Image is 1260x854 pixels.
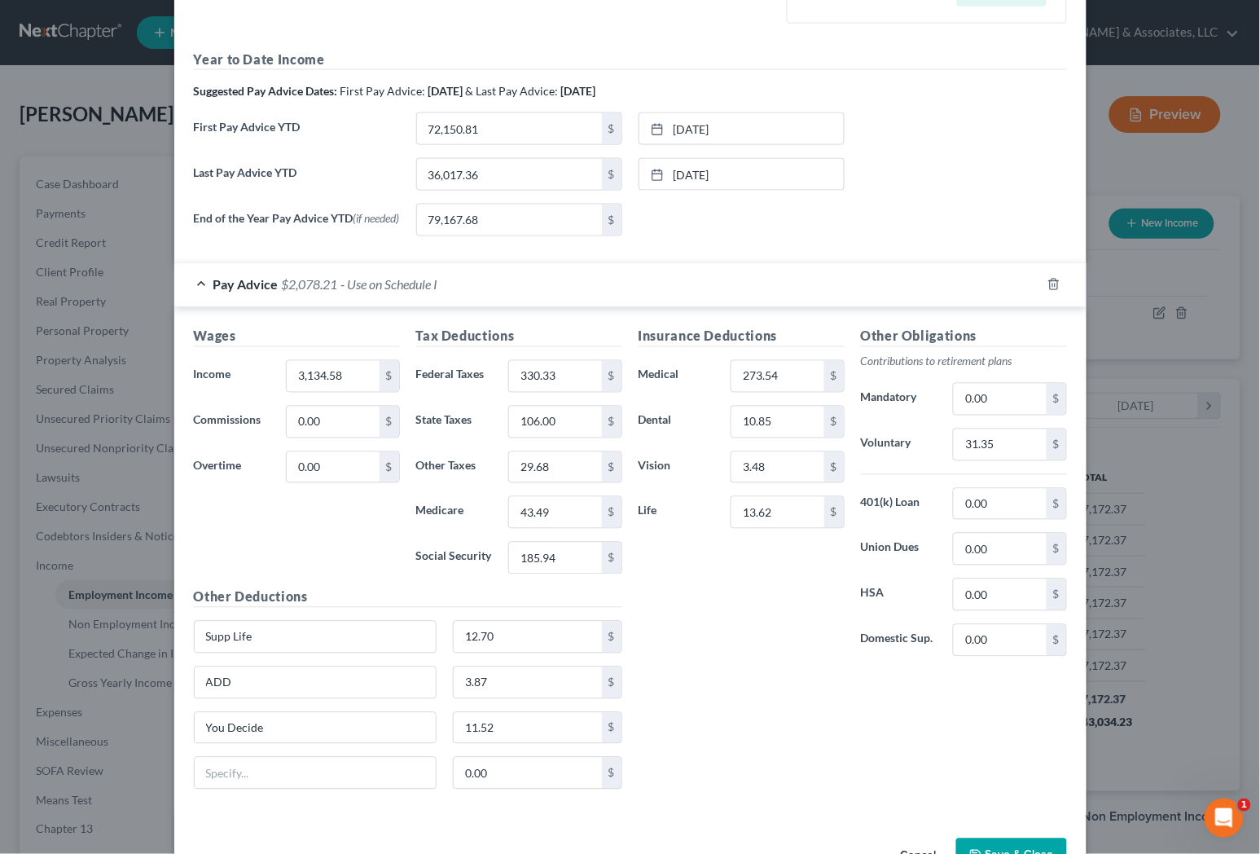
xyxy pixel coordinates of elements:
label: Dental [630,406,723,438]
input: 0.00 [509,452,601,483]
div: $ [602,113,621,144]
div: $ [380,407,399,438]
div: $ [602,497,621,528]
div: $ [602,159,621,190]
input: 0.00 [417,205,602,236]
strong: [DATE] [561,84,596,98]
label: Medical [630,360,723,393]
input: 0.00 [731,497,823,528]
div: $ [1047,534,1066,565]
div: $ [602,452,621,483]
input: 0.00 [954,489,1046,520]
input: 0.00 [954,625,1046,656]
div: $ [602,667,621,698]
label: Medicare [408,496,501,529]
div: $ [602,622,621,653]
input: Specify... [195,622,437,653]
div: $ [824,497,844,528]
input: 0.00 [509,407,601,438]
span: Income [194,368,231,381]
span: - Use on Schedule I [341,277,438,293]
div: $ [602,758,621,789]
label: End of the Year Pay Advice YTD [186,204,408,249]
input: 0.00 [954,534,1046,565]
label: Last Pay Advice YTD [186,158,408,204]
label: HSA [853,579,946,611]
span: & Last Pay Advice: [466,84,559,98]
span: Pay Advice [213,277,279,293]
input: Specify... [195,713,437,744]
div: $ [824,407,844,438]
div: $ [380,452,399,483]
h5: Insurance Deductions [639,327,845,347]
input: 0.00 [731,361,823,392]
h5: Other Deductions [194,588,622,608]
label: State Taxes [408,406,501,438]
label: Vision [630,451,723,484]
label: Social Security [408,542,501,574]
iframe: Intercom live chat [1205,799,1244,838]
label: Overtime [186,451,279,484]
div: $ [824,452,844,483]
a: [DATE] [639,159,844,190]
strong: [DATE] [428,84,463,98]
label: Life [630,496,723,529]
input: 0.00 [417,113,602,144]
input: 0.00 [954,384,1046,415]
label: Other Taxes [408,451,501,484]
input: 0.00 [454,622,602,653]
input: 0.00 [417,159,602,190]
h5: Year to Date Income [194,50,1067,70]
input: 0.00 [731,407,823,438]
label: Mandatory [853,383,946,416]
input: 0.00 [287,452,379,483]
input: Specify... [195,758,437,789]
div: $ [602,543,621,574]
span: First Pay Advice: [340,84,426,98]
div: $ [602,713,621,744]
input: 0.00 [454,713,602,744]
span: 1 [1238,799,1251,812]
label: Domestic Sup. [853,624,946,657]
div: $ [1047,429,1066,460]
input: 0.00 [509,361,601,392]
label: Union Dues [853,533,946,566]
input: 0.00 [454,758,602,789]
div: $ [602,205,621,236]
input: Specify... [195,667,437,698]
label: 401(k) Loan [853,488,946,521]
label: First Pay Advice YTD [186,112,408,158]
p: Contributions to retirement plans [861,354,1067,370]
input: 0.00 [731,452,823,483]
input: 0.00 [954,429,1046,460]
h5: Tax Deductions [416,327,622,347]
div: $ [602,407,621,438]
input: 0.00 [287,407,379,438]
strong: Suggested Pay Advice Dates: [194,84,338,98]
label: Federal Taxes [408,360,501,393]
input: 0.00 [454,667,602,698]
h5: Other Obligations [861,327,1067,347]
input: 0.00 [509,543,601,574]
div: $ [602,361,621,392]
label: Commissions [186,406,279,438]
div: $ [1047,384,1066,415]
label: Voluntary [853,429,946,461]
input: 0.00 [509,497,601,528]
span: (if needed) [353,211,400,225]
input: 0.00 [954,579,1046,610]
span: $2,078.21 [282,277,338,293]
input: 0.00 [287,361,379,392]
div: $ [1047,579,1066,610]
div: $ [1047,625,1066,656]
div: $ [1047,489,1066,520]
div: $ [380,361,399,392]
div: $ [824,361,844,392]
h5: Wages [194,327,400,347]
a: [DATE] [639,113,844,144]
